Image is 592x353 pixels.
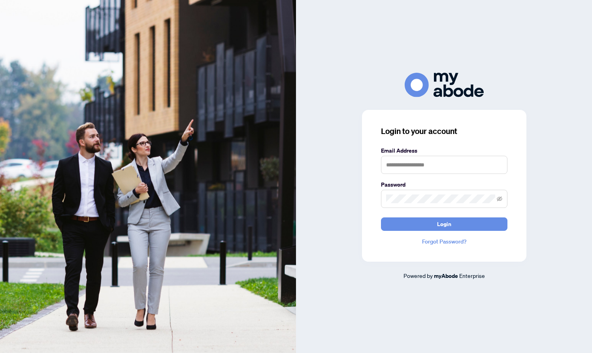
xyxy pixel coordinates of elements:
[381,180,507,189] label: Password
[381,126,507,137] h3: Login to your account
[381,217,507,231] button: Login
[497,196,502,202] span: eye-invisible
[434,272,458,280] a: myAbode
[459,272,485,279] span: Enterprise
[403,272,433,279] span: Powered by
[381,146,507,155] label: Email Address
[437,218,451,230] span: Login
[405,73,484,97] img: ma-logo
[381,237,507,246] a: Forgot Password?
